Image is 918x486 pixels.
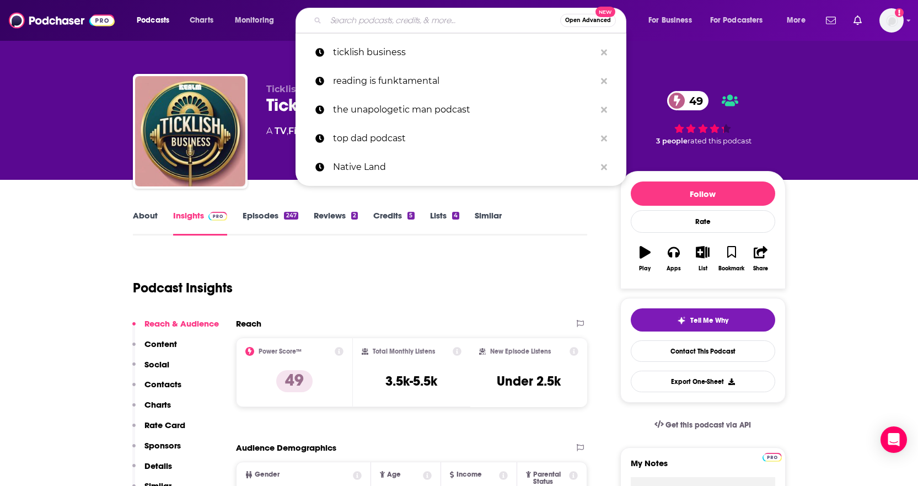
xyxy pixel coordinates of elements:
span: Monitoring [235,13,274,28]
div: 247 [284,212,298,220]
button: Social [132,359,169,380]
img: User Profile [879,8,904,33]
h2: New Episode Listens [490,348,551,355]
a: ticklish business [296,38,626,67]
p: 49 [276,370,313,392]
button: tell me why sparkleTell Me Why [631,308,775,332]
span: Parental Status [533,471,567,485]
a: Get this podcast via API [646,412,760,439]
a: Reviews2 [314,210,358,236]
a: Film [288,126,309,136]
button: open menu [129,12,184,29]
div: Bookmark [718,265,744,272]
img: Podchaser - Follow, Share and Rate Podcasts [9,10,115,31]
button: open menu [779,12,819,29]
div: 49 3 peoplerated this podcast [620,84,786,152]
span: More [787,13,806,28]
img: Ticklish Business [135,76,245,186]
h3: Under 2.5k [497,373,561,389]
label: My Notes [631,458,775,477]
span: Podcasts [137,13,169,28]
button: Sponsors [132,440,181,461]
a: About [133,210,158,236]
input: Search podcasts, credits, & more... [326,12,560,29]
div: Play [639,265,651,272]
a: InsightsPodchaser Pro [173,210,228,236]
button: Content [132,339,177,359]
img: tell me why sparkle [677,316,686,325]
button: Open AdvancedNew [560,14,616,27]
a: Contact This Podcast [631,340,775,362]
button: open menu [641,12,706,29]
a: Credits5 [373,210,414,236]
a: the unapologetic man podcast [296,95,626,124]
button: Follow [631,181,775,206]
a: Pro website [763,451,782,462]
button: Rate Card [132,420,185,440]
button: Show profile menu [879,8,904,33]
p: Details [144,461,172,471]
button: Contacts [132,379,181,399]
button: List [688,239,717,279]
h2: Total Monthly Listens [373,348,435,355]
span: For Podcasters [710,13,763,28]
div: 4 [452,212,459,220]
button: Reach & Audience [132,318,219,339]
p: ticklish business [333,38,595,67]
a: Similar [475,210,502,236]
button: Play [631,239,659,279]
p: reading is funktamental [333,67,595,95]
a: Lists4 [430,210,459,236]
span: For Business [648,13,692,28]
p: top dad podcast [333,124,595,153]
p: Reach & Audience [144,318,219,329]
span: Income [457,471,482,478]
span: Charts [190,13,213,28]
div: Share [753,265,768,272]
img: Podchaser Pro [763,453,782,462]
button: Details [132,461,172,481]
span: Gender [255,471,280,478]
div: Apps [667,265,681,272]
a: Episodes247 [243,210,298,236]
span: Age [387,471,401,478]
div: 2 [351,212,358,220]
button: Charts [132,399,171,420]
a: Native Land [296,153,626,181]
img: Podchaser Pro [208,212,228,221]
p: Social [144,359,169,370]
a: reading is funktamental [296,67,626,95]
a: Show notifications dropdown [822,11,840,30]
p: Contacts [144,379,181,389]
button: Export One-Sheet [631,371,775,392]
div: Open Intercom Messenger [881,426,907,453]
button: Share [746,239,775,279]
div: Rate [631,210,775,233]
button: open menu [227,12,288,29]
p: Content [144,339,177,349]
button: Apps [659,239,688,279]
p: the unapologetic man podcast [333,95,595,124]
p: Sponsors [144,440,181,451]
span: Tell Me Why [690,316,728,325]
p: Rate Card [144,420,185,430]
svg: Add a profile image [895,8,904,17]
a: Charts [182,12,220,29]
h3: 3.5k-5.5k [385,373,437,389]
h2: Power Score™ [259,348,302,355]
h2: Reach [236,318,261,329]
div: Search podcasts, credits, & more... [306,8,637,33]
p: Native Land [333,153,595,181]
div: List [699,265,707,272]
a: TV [275,126,287,136]
span: 3 people [656,137,688,145]
button: Bookmark [717,239,746,279]
div: 5 [407,212,414,220]
span: Ticklish Biz Productions [266,84,378,94]
a: 49 [667,91,708,110]
span: 49 [678,91,708,110]
p: Charts [144,399,171,410]
span: , [287,126,288,136]
span: Open Advanced [565,18,611,23]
